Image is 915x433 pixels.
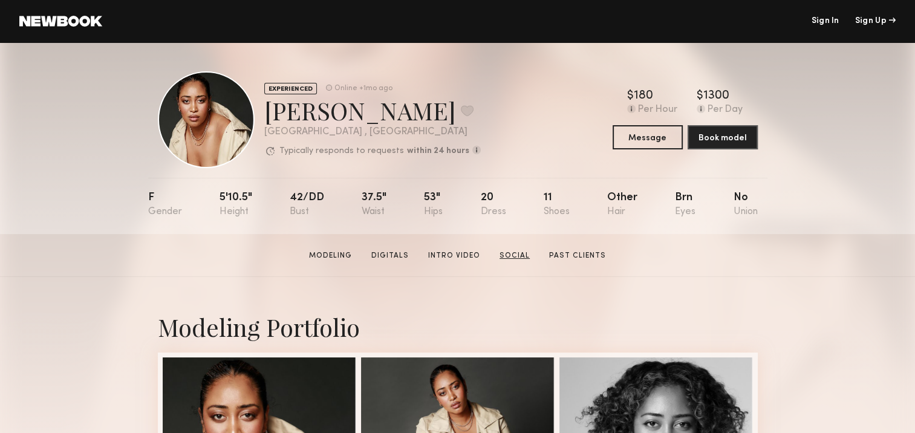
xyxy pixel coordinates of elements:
p: Typically responds to requests [279,147,404,155]
div: [PERSON_NAME] [264,94,481,126]
div: 53" [424,192,443,217]
a: Digitals [366,250,414,261]
b: within 24 hours [407,147,469,155]
a: Sign In [811,17,839,25]
div: Sign Up [855,17,896,25]
div: EXPERIENCED [264,83,317,94]
div: F [148,192,182,217]
div: No [733,192,757,217]
div: 42/dd [290,192,324,217]
button: Book model [688,125,758,149]
div: Other [607,192,637,217]
a: Intro Video [423,250,485,261]
div: 37.5" [362,192,386,217]
a: Social [495,250,535,261]
div: $ [627,90,634,102]
div: 11 [544,192,570,217]
button: Message [613,125,683,149]
div: 20 [481,192,506,217]
div: 1300 [703,90,729,102]
div: Brn [675,192,695,217]
a: Past Clients [544,250,611,261]
div: 5'10.5" [220,192,252,217]
div: Per Hour [638,105,677,116]
div: $ [697,90,703,102]
div: 180 [634,90,653,102]
div: Modeling Portfolio [158,311,758,343]
div: [GEOGRAPHIC_DATA] , [GEOGRAPHIC_DATA] [264,127,481,137]
div: Per Day [708,105,743,116]
a: Modeling [304,250,357,261]
div: Online +1mo ago [334,85,392,93]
